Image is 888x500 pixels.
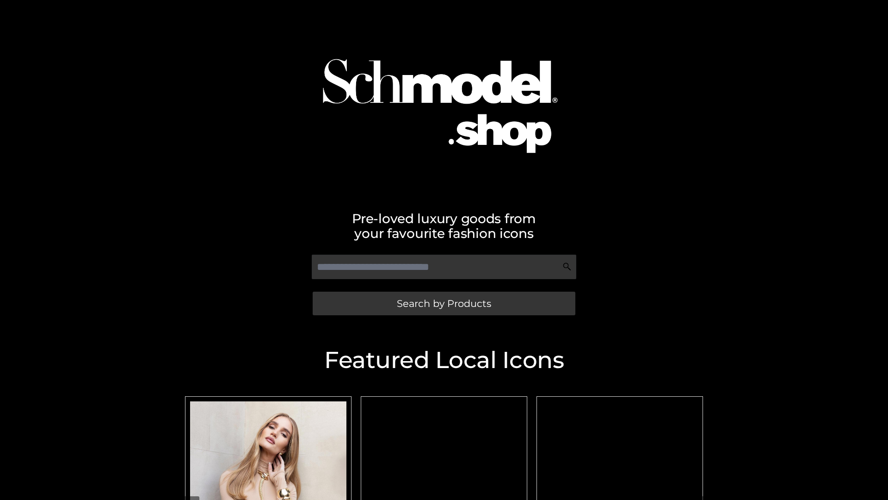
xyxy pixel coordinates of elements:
span: Search by Products [397,299,491,308]
a: Search by Products [313,292,575,315]
h2: Pre-loved luxury goods from your favourite fashion icons [180,211,708,241]
img: Search Icon [562,262,572,271]
h2: Featured Local Icons​ [180,349,708,372]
